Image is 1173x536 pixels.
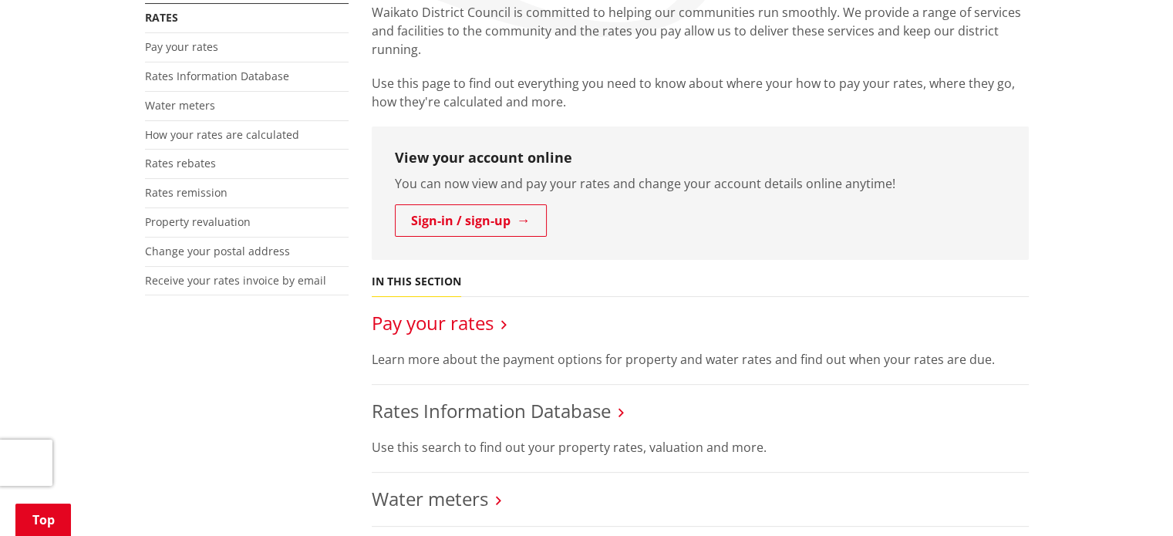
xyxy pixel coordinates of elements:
h3: View your account online [395,150,1006,167]
a: Pay your rates [145,39,218,54]
a: Rates [145,10,178,25]
a: Pay your rates [372,310,494,335]
a: Rates rebates [145,156,216,170]
a: Water meters [372,486,488,511]
p: Use this search to find out your property rates, valuation and more. [372,438,1029,457]
a: How your rates are calculated [145,127,299,142]
a: Rates Information Database [372,398,611,423]
a: Water meters [145,98,215,113]
a: Sign-in / sign-up [395,204,547,237]
p: Use this page to find out everything you need to know about where your how to pay your rates, whe... [372,74,1029,111]
iframe: Messenger Launcher [1102,471,1158,527]
p: Waikato District Council is committed to helping our communities run smoothly. We provide a range... [372,3,1029,59]
a: Rates Information Database [145,69,289,83]
p: You can now view and pay your rates and change your account details online anytime! [395,174,1006,193]
p: Learn more about the payment options for property and water rates and find out when your rates ar... [372,350,1029,369]
a: Rates remission [145,185,228,200]
a: Property revaluation [145,214,251,229]
a: Top [15,504,71,536]
a: Receive your rates invoice by email [145,273,326,288]
a: Change your postal address [145,244,290,258]
h5: In this section [372,275,461,288]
